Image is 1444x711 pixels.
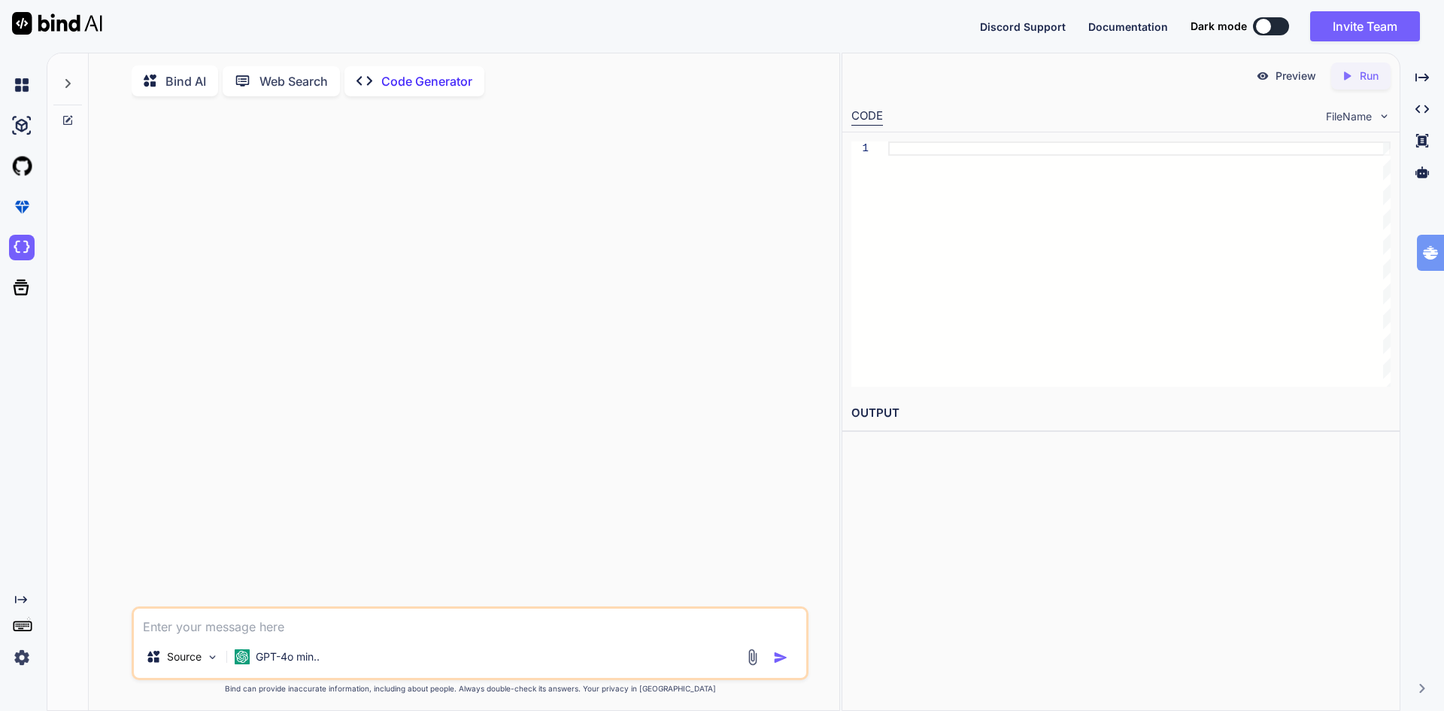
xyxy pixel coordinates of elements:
img: Pick Models [206,651,219,664]
span: Dark mode [1191,19,1247,34]
div: CODE [851,108,883,126]
img: darkCloudIdeIcon [9,235,35,260]
button: Invite Team [1310,11,1420,41]
img: Bind AI [12,12,102,35]
p: GPT-4o min.. [256,649,320,664]
span: Discord Support [980,20,1066,33]
img: preview [1256,69,1270,83]
div: 1 [851,141,869,156]
img: chat [9,72,35,98]
p: Code Generator [381,72,472,90]
p: Preview [1276,68,1316,84]
button: Discord Support [980,19,1066,35]
span: Documentation [1088,20,1168,33]
img: ai-studio [9,113,35,138]
img: premium [9,194,35,220]
p: Bind AI [165,72,206,90]
p: Web Search [259,72,328,90]
span: FileName [1326,109,1372,124]
p: Bind can provide inaccurate information, including about people. Always double-check its answers.... [132,683,808,694]
img: GPT-4o mini [235,649,250,664]
p: Run [1360,68,1379,84]
button: Documentation [1088,19,1168,35]
img: icon [773,650,788,665]
img: attachment [744,649,761,666]
img: settings [9,645,35,670]
h2: OUTPUT [842,396,1400,431]
img: chevron down [1378,110,1391,123]
p: Source [167,649,202,664]
img: githubLight [9,153,35,179]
